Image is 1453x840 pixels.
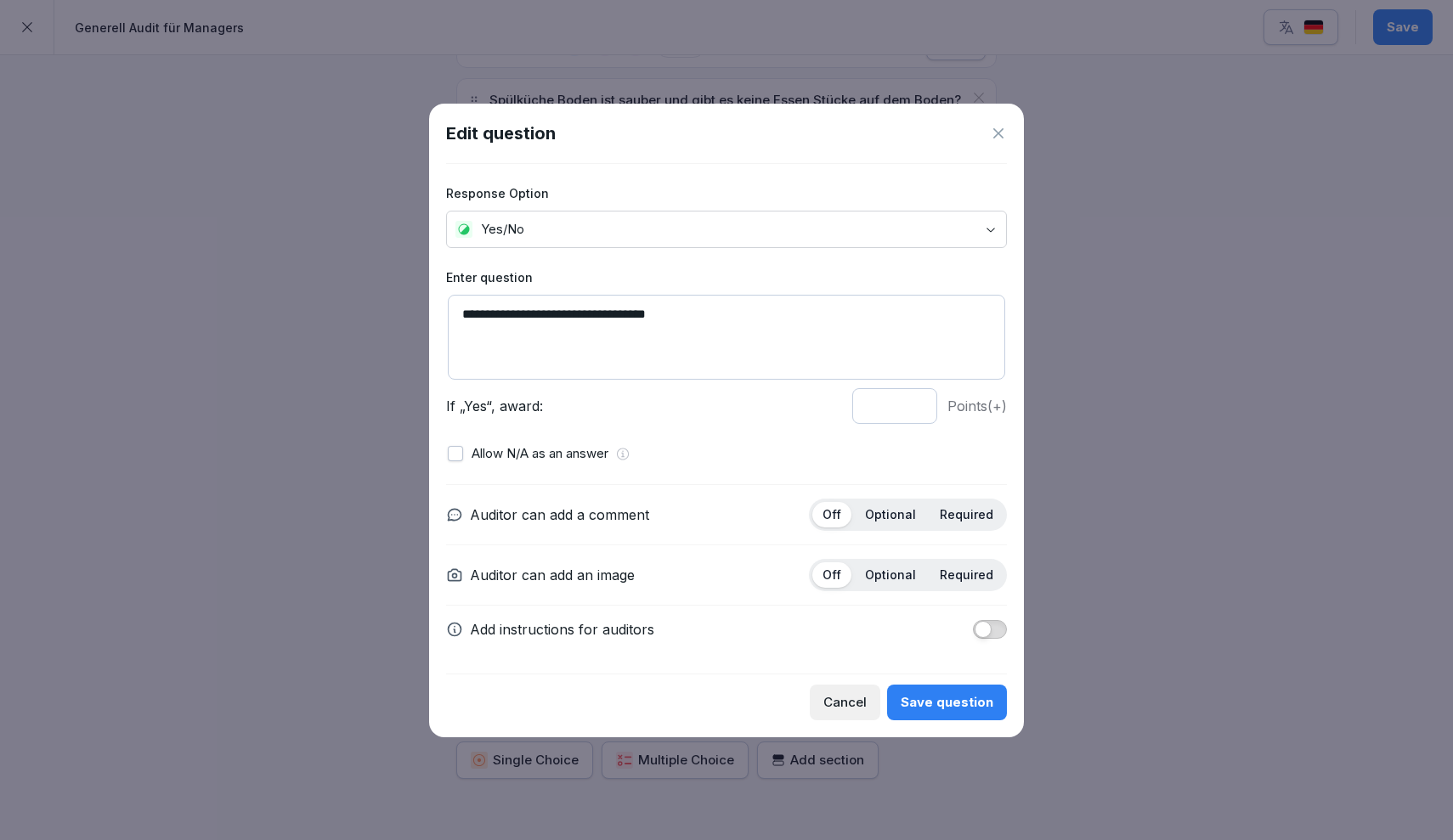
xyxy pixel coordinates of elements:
[446,268,1007,286] label: Enter question
[470,619,654,640] p: Add instructions for auditors
[823,507,841,522] p: Off
[823,693,867,712] div: Cancel
[810,685,880,720] button: Cancel
[470,505,649,525] p: Auditor can add a comment
[887,685,1007,720] button: Save question
[901,693,993,712] div: Save question
[823,567,841,583] p: Off
[470,565,635,585] p: Auditor can add an image
[940,507,993,522] p: Required
[446,184,1007,202] label: Response Option
[446,396,842,416] p: If „Yes“, award:
[472,444,608,464] p: Allow N/A as an answer
[940,567,993,583] p: Required
[865,507,916,522] p: Optional
[446,121,556,146] h1: Edit question
[947,396,1007,416] p: Points (+)
[865,567,916,583] p: Optional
